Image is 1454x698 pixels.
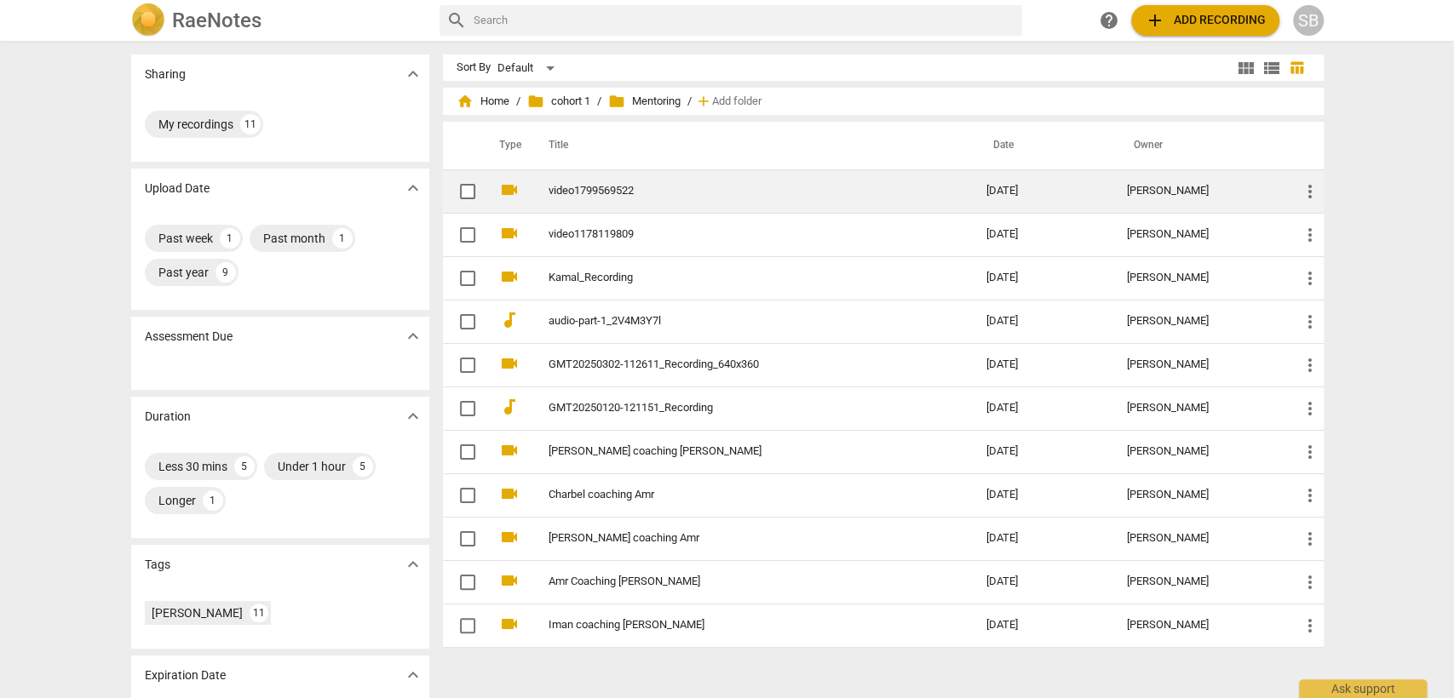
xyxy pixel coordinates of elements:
div: [PERSON_NAME] [1127,532,1273,545]
span: more_vert [1300,312,1320,332]
div: [PERSON_NAME] [1127,228,1273,241]
td: [DATE] [973,343,1113,386]
div: Past week [158,230,213,247]
div: [PERSON_NAME] [1127,272,1273,284]
div: Less 30 mins [158,458,227,475]
span: folder [527,93,544,110]
span: videocam [499,614,520,634]
span: search [446,10,467,31]
div: 1 [203,490,223,511]
div: Default [497,54,560,82]
div: Ask support [1299,679,1427,698]
th: Owner [1113,122,1286,169]
a: video1799569522 [549,185,926,197]
button: Upload [1131,5,1279,36]
p: Assessment Due [145,328,233,346]
span: table_chart [1289,60,1305,76]
span: add [695,93,712,110]
p: Sharing [145,66,186,83]
button: Show more [400,175,426,201]
th: Title [528,122,974,169]
span: more_vert [1300,485,1320,506]
div: [PERSON_NAME] [1127,358,1273,371]
span: expand_more [403,178,423,198]
img: Logo [131,3,165,37]
a: audio-part-1_2V4M3Y7l [549,315,926,328]
div: [PERSON_NAME] [152,604,243,621]
div: 5 [353,456,373,477]
a: GMT20250302-112611_Recording_640x360 [549,358,926,371]
span: videocam [499,483,520,504]
span: videocam [499,353,520,374]
button: Tile view [1233,55,1259,81]
div: [PERSON_NAME] [1127,489,1273,501]
div: 11 [240,114,261,134]
th: Type [486,122,528,169]
a: Help [1094,5,1124,36]
h2: RaeNotes [172,9,261,32]
button: Show more [400,403,426,429]
span: more_vert [1300,181,1320,202]
span: Home [457,93,509,110]
span: more_vert [1300,615,1320,636]
span: videocam [499,527,520,547]
span: more_vert [1300,529,1320,549]
td: [DATE] [973,213,1113,256]
span: videocam [499,223,520,243]
span: audiotrack [499,397,520,417]
span: more_vert [1300,572,1320,592]
div: Longer [158,492,196,509]
span: more_vert [1300,268,1320,289]
span: home [457,93,474,110]
span: more_vert [1300,442,1320,462]
div: Sort By [457,61,491,74]
span: more_vert [1300,398,1320,419]
span: videocam [499,440,520,461]
p: Expiration Date [145,667,226,684]
button: Table view [1284,55,1310,81]
a: LogoRaeNotes [131,3,426,37]
a: [PERSON_NAME] coaching Amr [549,532,926,545]
div: Past year [158,264,209,281]
span: videocam [499,180,520,200]
td: [DATE] [973,430,1113,473]
td: [DATE] [973,256,1113,300]
span: Mentoring [608,93,681,110]
div: Past month [263,230,325,247]
span: help [1099,10,1119,31]
a: video1178119809 [549,228,926,241]
span: expand_more [403,64,423,84]
span: / [687,95,692,108]
button: Show more [400,552,426,577]
div: SB [1293,5,1324,36]
div: [PERSON_NAME] [1127,575,1273,588]
input: Search [474,7,1015,34]
td: [DATE] [973,473,1113,517]
span: expand_more [403,665,423,685]
a: Charbel coaching Amr [549,489,926,501]
span: expand_more [403,554,423,575]
span: Add recording [1145,10,1266,31]
span: / [597,95,601,108]
button: List view [1259,55,1284,81]
a: Kamal_Recording [549,272,926,284]
span: view_list [1261,58,1282,78]
td: [DATE] [973,604,1113,647]
span: folder [608,93,625,110]
div: [PERSON_NAME] [1127,315,1273,328]
span: more_vert [1300,355,1320,375]
span: / [516,95,520,108]
td: [DATE] [973,300,1113,343]
div: 9 [216,262,236,283]
span: add [1145,10,1165,31]
p: Tags [145,556,170,574]
span: videocam [499,570,520,591]
div: [PERSON_NAME] [1127,619,1273,632]
div: My recordings [158,116,233,133]
p: Duration [145,408,191,426]
div: 11 [250,604,268,622]
span: videocam [499,266,520,287]
span: cohort 1 [527,93,590,110]
a: Iman coaching [PERSON_NAME] [549,619,926,632]
a: [PERSON_NAME] coaching [PERSON_NAME] [549,445,926,458]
